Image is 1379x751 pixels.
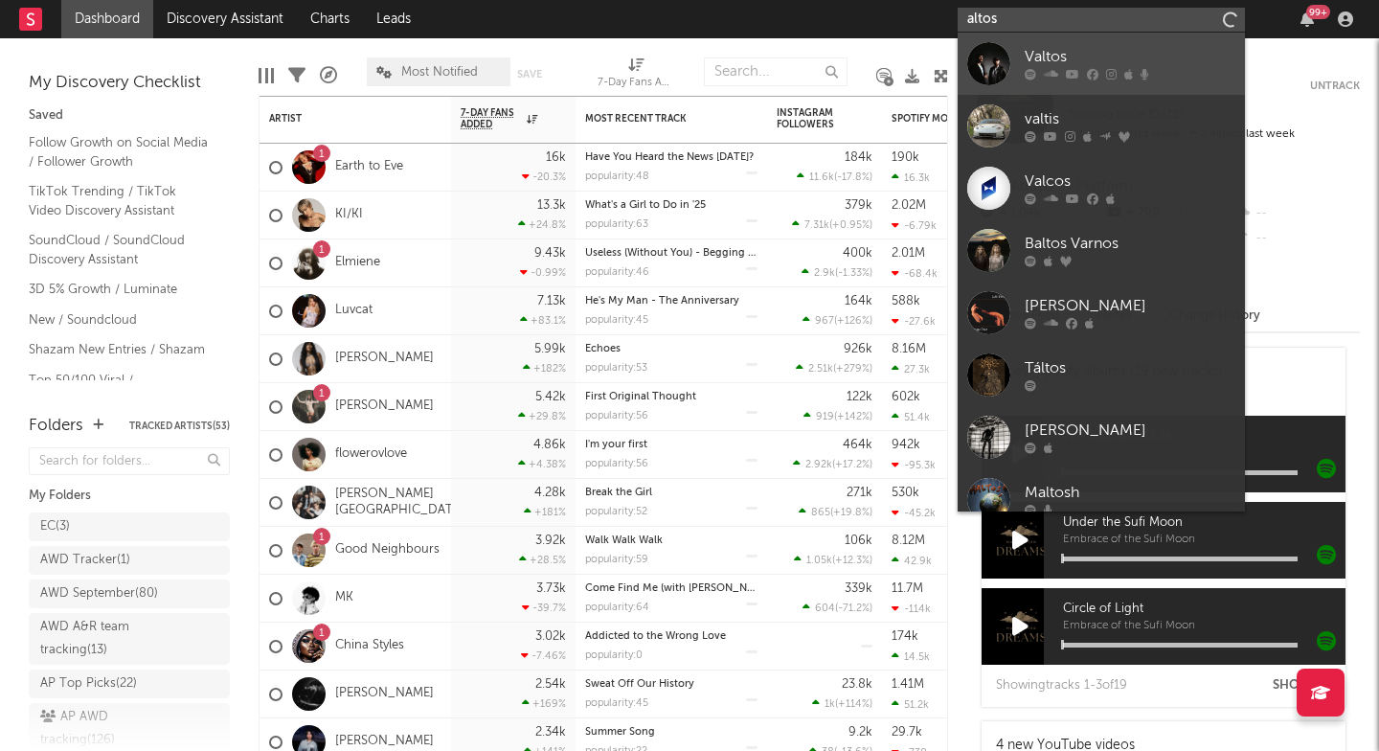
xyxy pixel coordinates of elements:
a: Valtos [958,33,1245,95]
div: My Folders [29,485,230,508]
a: [PERSON_NAME] [958,406,1245,468]
div: 2.02M [892,199,926,212]
div: 7-Day Fans Added (7-Day Fans Added) [598,48,674,103]
a: Maltosh [958,468,1245,531]
a: China Styles [335,638,404,654]
a: Top 50/100 Viral / Spotify/Apple Discovery Assistant [29,370,211,428]
div: Have You Heard the News Today? [585,152,757,163]
span: Embrace of the Sufi Moon [1063,535,1345,546]
span: 1.05k [806,556,832,566]
a: Valcos [958,157,1245,219]
a: New / Soundcloud [29,309,211,330]
div: ( ) [797,171,872,183]
div: 588k [892,295,920,307]
span: Circle of Light [1063,598,1345,621]
a: Come Find Me (with [PERSON_NAME]) [585,583,775,594]
span: 865 [811,508,830,518]
div: 2.01M [892,247,925,260]
a: MK [335,590,353,606]
div: 13.3k [537,199,566,212]
div: -114k [892,603,931,615]
a: [PERSON_NAME] [335,686,434,702]
div: ( ) [793,458,872,470]
div: Valcos [1025,171,1235,193]
span: +19.8 % [833,508,870,518]
div: ( ) [794,554,872,566]
span: 11.6k [809,172,834,183]
span: 967 [815,316,834,327]
span: 2.51k [808,364,833,375]
a: He's My Man - The Anniversary [585,296,739,307]
div: popularity: 59 [585,555,648,565]
div: 1.41M [892,678,924,691]
input: Search for artists [958,8,1245,32]
div: First Original Thought [585,392,757,402]
div: ( ) [803,602,872,614]
div: popularity: 0 [585,650,643,661]
div: 602k [892,391,920,403]
a: Shazam New Entries / Shazam [29,339,211,360]
a: Have You Heard the News [DATE]? [585,152,754,163]
a: flowerovlove [335,446,407,463]
div: Folders [29,415,83,438]
button: Tracked Artists(53) [129,421,230,431]
button: Save [517,69,542,80]
div: Walk Walk Walk [585,535,757,546]
div: +4.38 % [518,458,566,470]
div: 3.02k [535,630,566,643]
div: 106k [845,535,872,547]
div: ( ) [796,362,872,375]
div: AWD Tracker ( 1 ) [40,549,130,572]
input: Search... [704,57,848,86]
span: -17.8 % [837,172,870,183]
div: 99 + [1306,5,1330,19]
span: +114 % [838,699,870,710]
div: 3.73k [536,582,566,595]
span: Embrace of the Sufi Moon [1063,621,1345,632]
span: +0.95 % [832,220,870,231]
div: 29.7k [892,726,922,739]
div: -39.7 % [522,602,566,614]
div: 122k [847,391,872,403]
a: [PERSON_NAME] [335,351,434,367]
div: ( ) [799,506,872,518]
div: -- [1232,201,1360,226]
span: 7-Day Fans Added [461,107,522,130]
div: Echoes [585,344,757,354]
div: Break the Girl [585,488,757,498]
div: Sweat Off Our History [585,679,757,690]
div: -95.3k [892,459,936,471]
div: 51.4k [892,411,930,423]
a: TikTok Trending / TikTok Video Discovery Assistant [29,181,211,220]
div: +181 % [524,506,566,518]
div: Baltos Varnos [1025,233,1235,256]
div: He's My Man - The Anniversary [585,296,757,307]
div: 184k [845,151,872,164]
div: AWD September ( 80 ) [40,582,158,605]
div: popularity: 45 [585,698,648,709]
div: Saved [29,104,230,127]
a: Baltos Varnos [958,219,1245,282]
a: AP Top Picks(22) [29,670,230,698]
div: 926k [844,343,872,355]
div: 3.92k [535,535,566,547]
div: 379k [845,199,872,212]
a: valtis [958,95,1245,157]
a: Sweat Off Our History [585,679,694,690]
span: 2.92k [805,460,832,470]
a: Summer Song [585,727,655,738]
div: Come Find Me (with Clementine Douglas) [585,583,757,594]
div: 8.16M [892,343,926,355]
a: AWD A&R team tracking(13) [29,613,230,665]
a: AWD September(80) [29,580,230,608]
div: 11.7M [892,582,923,595]
span: 604 [815,603,835,614]
div: 7-Day Fans Added (7-Day Fans Added) [598,72,674,95]
div: 5.99k [534,343,566,355]
div: 14.5k [892,650,930,663]
div: My Discovery Checklist [29,72,230,95]
a: 3D 5% Growth / Luminate [29,279,211,300]
div: What's a Girl to Do in '25 [585,200,757,211]
a: Break the Girl [585,488,652,498]
button: 99+ [1300,11,1314,27]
